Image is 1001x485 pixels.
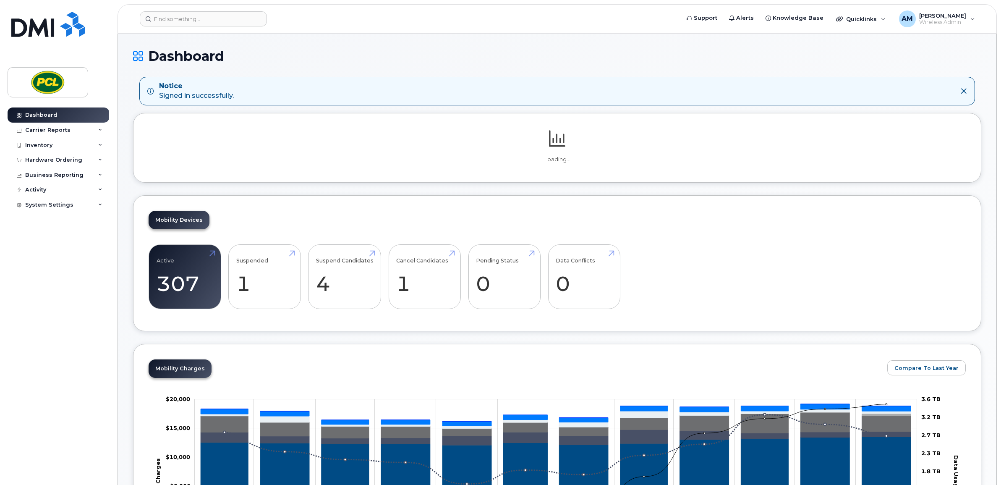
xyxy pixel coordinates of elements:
[556,249,612,304] a: Data Conflicts 0
[396,249,453,304] a: Cancel Candidates 1
[921,414,941,420] tspan: 3.2 TB
[476,249,533,304] a: Pending Status 0
[921,396,941,402] tspan: 3.6 TB
[159,81,234,91] strong: Notice
[149,359,212,378] a: Mobility Charges
[166,396,190,402] g: $0
[166,425,190,431] g: $0
[236,249,293,304] a: Suspended 1
[149,211,209,229] a: Mobility Devices
[133,49,981,63] h1: Dashboard
[159,81,234,101] div: Signed in successfully.
[887,360,966,375] button: Compare To Last Year
[921,468,941,475] tspan: 1.8 TB
[157,249,213,304] a: Active 307
[166,396,190,402] tspan: $20,000
[894,364,959,372] span: Compare To Last Year
[149,156,966,163] p: Loading...
[316,249,374,304] a: Suspend Candidates 4
[201,430,911,445] g: Roaming
[921,450,941,456] tspan: 2.3 TB
[201,413,911,438] g: Data
[921,432,941,438] tspan: 2.7 TB
[166,425,190,431] tspan: $15,000
[166,454,190,460] tspan: $10,000
[166,454,190,460] g: $0
[154,458,161,484] tspan: Charges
